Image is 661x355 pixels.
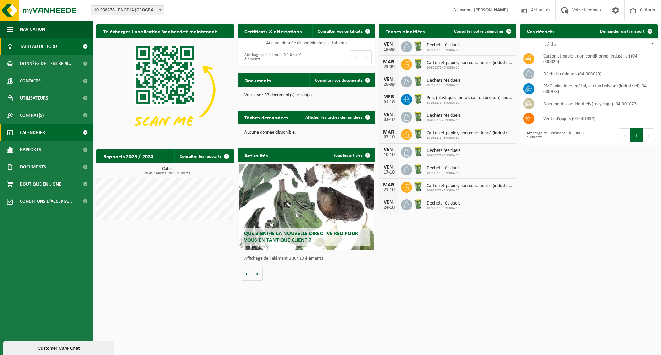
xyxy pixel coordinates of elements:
[252,267,263,281] button: Volgende
[382,47,396,52] div: 19-09
[595,24,657,38] a: Demander un transport
[427,66,513,70] span: 10-938278 - ENODIA SC
[427,101,513,105] span: 10-938278 - ENODIA SC
[305,115,363,120] span: Afficher les tâches demandées
[379,24,432,38] h2: Tâches planifiées
[382,82,396,87] div: 26-09
[382,77,396,82] div: VEN.
[238,24,308,38] h2: Certificats & attestations
[382,65,396,70] div: 23-09
[412,181,424,192] img: WB-0240-HPE-GN-50
[91,5,164,15] span: 10-938278 - ENODIA SC - LIÈGE
[300,111,375,124] a: Afficher les tâches demandées
[3,340,115,355] iframe: chat widget
[412,40,424,52] img: WB-0240-HPE-GN-50
[91,6,164,15] span: 10-938278 - ENODIA SC - LIÈGE
[538,66,658,81] td: déchets résiduels (04-000029)
[538,111,658,126] td: vente d'objets (04-001834)
[412,111,424,122] img: WB-0240-HPE-GN-50
[427,171,460,175] span: 10-938278 - ENODIA SC
[427,183,513,189] span: Carton et papier, non-conditionné (industriel)
[543,42,559,48] span: Déchet
[382,147,396,153] div: VEN.
[630,128,643,142] button: 1
[474,8,508,13] strong: [PERSON_NAME]
[382,94,396,100] div: MER.
[96,24,225,38] h2: Téléchargez l'application Vanheede+ maintenant!
[382,165,396,170] div: VEN.
[100,171,234,175] span: 2024: 7,440 m3 - 2025: 9,600 m3
[427,166,460,171] span: Déchets résiduels
[20,193,72,210] span: Conditions d'accepta...
[382,135,396,140] div: 07-10
[241,50,303,65] div: Affichage de l'élément 0 à 0 sur 0 éléments
[238,111,295,124] h2: Tâches demandées
[100,167,234,175] h3: Cube
[427,130,513,136] span: Carton et papier, non-conditionné (industriel)
[538,51,658,66] td: carton et papier, non-conditionné (industriel) (04-000026)
[382,100,396,105] div: 01-10
[427,201,460,206] span: Déchets résiduels
[20,90,48,107] span: Utilisateurs
[412,58,424,70] img: WB-0240-HPE-GN-50
[328,148,375,162] a: Tous les articles
[412,163,424,175] img: WB-0240-HPE-GN-50
[427,60,513,66] span: Carton et papier, non-conditionné (industriel)
[238,38,375,48] td: Aucune donnée disponible dans le tableau
[382,170,396,175] div: 17-10
[20,21,45,38] span: Navigation
[244,130,368,135] p: Aucune donnée disponible.
[427,189,513,193] span: 10-938278 - ENODIA SC
[382,153,396,157] div: 10-10
[350,50,361,64] button: Previous
[427,136,513,140] span: 10-938278 - ENODIA SC
[20,55,73,72] span: Données de l'entrepr...
[427,118,460,123] span: 10-938278 - ENODIA SC
[20,141,41,158] span: Rapports
[96,149,160,163] h2: Rapports 2025 / 2024
[241,267,252,281] button: Vorige
[412,75,424,87] img: WB-0240-HPE-GN-50
[20,38,57,55] span: Tableau de bord
[238,148,275,162] h2: Actualités
[96,38,234,142] img: Download de VHEPlus App
[20,158,46,176] span: Documents
[244,256,372,261] p: Affichage de l'élément 1 sur 10 éléments
[20,72,41,90] span: Contacts
[427,43,460,48] span: Déchets résiduels
[382,188,396,192] div: 21-10
[318,29,363,34] span: Consulter vos certificats
[382,205,396,210] div: 24-10
[20,124,45,141] span: Calendrier
[315,78,363,83] span: Consulter vos documents
[382,112,396,117] div: VEN.
[412,128,424,140] img: WB-0240-HPE-GN-50
[20,176,61,193] span: Boutique en ligne
[538,81,658,96] td: PMC (plastique, métal, carton boisson) (industriel) (04-000978)
[619,128,630,142] button: Previous
[174,149,233,163] a: Consulter les rapports
[427,206,460,210] span: 10-938278 - ENODIA SC
[382,59,396,65] div: MAR.
[427,48,460,52] span: 10-938278 - ENODIA SC
[382,182,396,188] div: MAR.
[309,73,375,87] a: Consulter vos documents
[427,148,460,154] span: Déchets résiduels
[643,128,654,142] button: Next
[427,113,460,118] span: Déchets résiduels
[382,129,396,135] div: MAR.
[427,154,460,158] span: 10-938278 - ENODIA SC
[538,96,658,111] td: documents confidentiels (recyclage) (04-001073)
[523,128,585,143] div: Affichage de l'élément 1 à 5 sur 5 éléments
[449,24,516,38] a: Consulter votre calendrier
[361,50,372,64] button: Next
[312,24,375,38] a: Consulter vos certificats
[454,29,504,34] span: Consulter votre calendrier
[427,78,460,83] span: Déchets résiduels
[239,164,374,250] a: Que signifie la nouvelle directive RED pour vous en tant que client ?
[427,95,513,101] span: Pmc (plastique, métal, carton boisson) (industriel)
[244,231,358,243] span: Que signifie la nouvelle directive RED pour vous en tant que client ?
[382,200,396,205] div: VEN.
[382,117,396,122] div: 03-10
